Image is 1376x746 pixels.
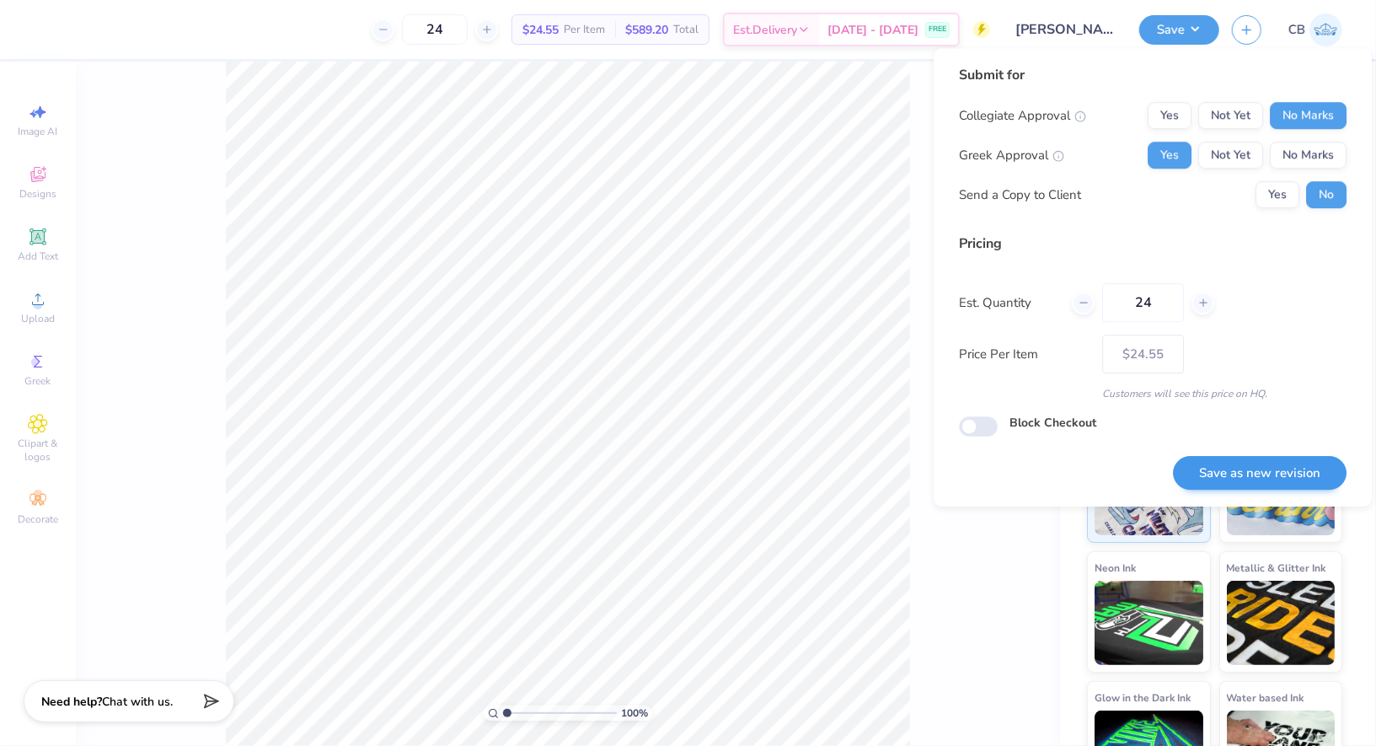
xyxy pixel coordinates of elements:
span: Greek [25,374,51,388]
span: $24.55 [522,21,559,39]
span: Glow in the Dark Ink [1095,689,1191,706]
span: Per Item [564,21,605,39]
div: Pricing [959,233,1347,254]
span: Water based Ink [1227,689,1304,706]
button: Save as new revision [1173,456,1347,491]
div: Customers will see this price on HQ. [959,386,1347,401]
input: Untitled Design [1003,13,1127,46]
img: Neon Ink [1095,581,1203,665]
label: Block Checkout [1009,414,1096,432]
span: Neon Ink [1095,559,1136,577]
button: Save [1139,15,1219,45]
span: Image AI [19,125,58,138]
span: 100 % [621,706,648,721]
span: [DATE] - [DATE] [827,21,918,39]
span: CB [1288,20,1305,40]
div: Submit for [959,65,1347,85]
button: Yes [1256,181,1299,208]
button: No Marks [1270,102,1347,129]
span: Upload [21,312,55,325]
span: FREE [929,24,946,35]
div: Send a Copy to Client [959,185,1081,205]
span: $589.20 [625,21,668,39]
label: Est. Quantity [959,293,1059,313]
span: Metallic & Glitter Ink [1227,559,1326,577]
strong: Need help? [41,694,102,710]
label: Price Per Item [959,345,1090,364]
span: Chat with us. [102,694,173,710]
div: Greek Approval [959,146,1064,165]
span: Total [673,21,699,39]
a: CB [1288,13,1342,46]
img: Metallic & Glitter Ink [1227,581,1336,665]
input: – – [1102,283,1184,322]
div: Collegiate Approval [959,106,1086,126]
input: – – [402,14,468,45]
span: Designs [19,187,56,201]
img: Chhavi Bansal [1309,13,1342,46]
button: No [1306,181,1347,208]
span: Decorate [18,513,58,526]
span: Est. Delivery [733,21,797,39]
button: Yes [1148,142,1191,169]
button: Not Yet [1198,102,1263,129]
span: Add Text [18,250,58,263]
button: Not Yet [1198,142,1263,169]
button: No Marks [1270,142,1347,169]
button: Yes [1148,102,1191,129]
span: Clipart & logos [8,437,67,464]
